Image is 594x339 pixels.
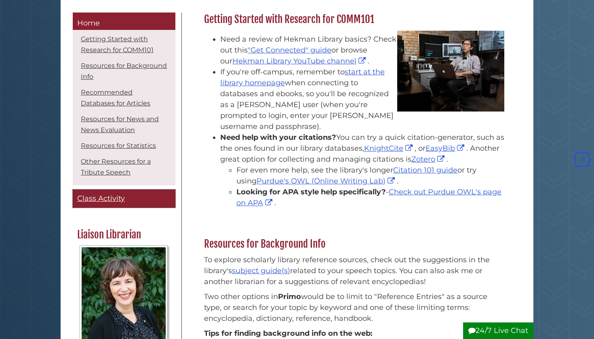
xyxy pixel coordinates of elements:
[220,67,385,87] a: start at the library homepage
[204,329,373,338] strong: Tips for finding background info on the web:
[236,187,501,207] a: Check out Purdue OWL's page on APA
[73,13,175,30] a: Home
[81,62,167,80] a: Resources for Background Info
[393,166,457,175] a: Citation 101 guide
[278,292,301,301] strong: Primo
[81,142,156,149] a: Resources for Statistics
[200,13,509,26] h2: Getting Started with Research for COMM101
[463,322,533,339] button: 24/7 Live Chat
[220,34,505,67] li: Need a review of Hekman Library basics? Check out this or browse our .
[573,155,592,164] a: Back to Top
[236,187,505,208] li: - .
[232,266,290,275] a: subject guide(s)
[73,228,174,241] h2: Liaison Librarian
[204,291,505,324] p: Two other options in would be to limit to "Reference Entries" as a source type, or search for you...
[81,35,154,54] a: Getting Started with Research for COMM101
[200,238,509,251] h2: Resources for Background Info
[73,190,175,208] a: Class Activity
[81,88,150,107] a: Recommended Databases for Articles
[236,165,505,187] li: For even more help, see the library's longer or try using .
[77,194,125,203] span: Class Activity
[220,132,505,208] li: You can try a quick citation-generator, such as the ones found in our library databases, , or . A...
[77,19,100,27] span: Home
[81,115,159,134] a: Resources for News and News Evaluation
[411,155,447,164] a: Zotero
[257,177,397,185] a: Purdue's OWL (Online Writing Lab)
[425,144,466,153] a: EasyBib
[248,46,331,55] a: "Get Connected" guide
[220,67,505,132] li: If you're off-campus, remember to when connecting to databases and ebooks, so you'll be recognize...
[236,187,386,196] strong: Looking for APA style help specifically?
[232,57,368,65] a: Hekman Library YouTube channel
[81,158,151,176] a: Other Resources for a Tribute Speech
[364,144,415,153] a: KnightCite
[220,133,336,142] strong: Need help with your citations?
[204,255,505,287] p: To explore scholarly library reference sources, check out the suggestions in the library's relate...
